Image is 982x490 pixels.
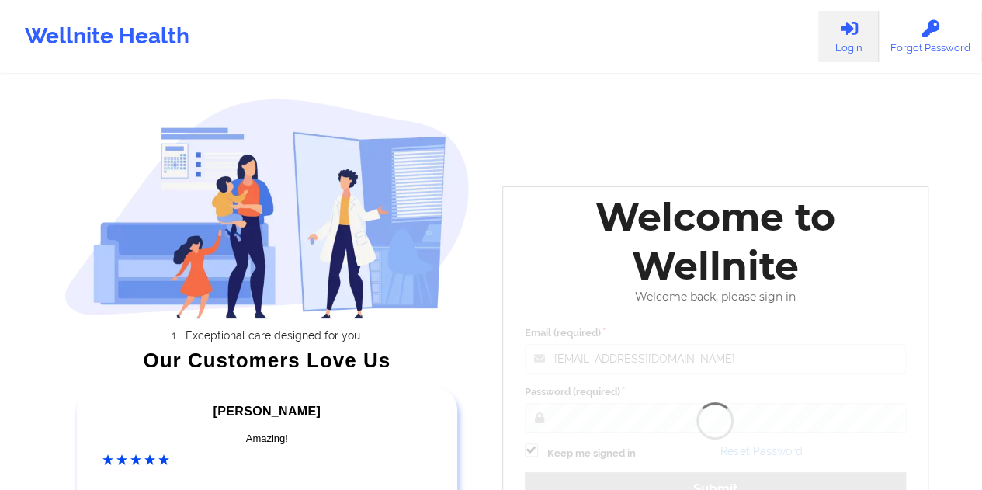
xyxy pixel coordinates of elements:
div: Welcome to Wellnite [514,193,918,290]
div: Welcome back, please sign in [514,290,918,304]
a: Login [818,11,879,62]
a: Forgot Password [879,11,982,62]
img: wellnite-auth-hero_200.c722682e.png [64,98,470,318]
span: [PERSON_NAME] [213,405,321,418]
div: Our Customers Love Us [64,353,470,368]
div: Amazing! [102,431,432,447]
li: Exceptional care designed for you. [78,329,470,342]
